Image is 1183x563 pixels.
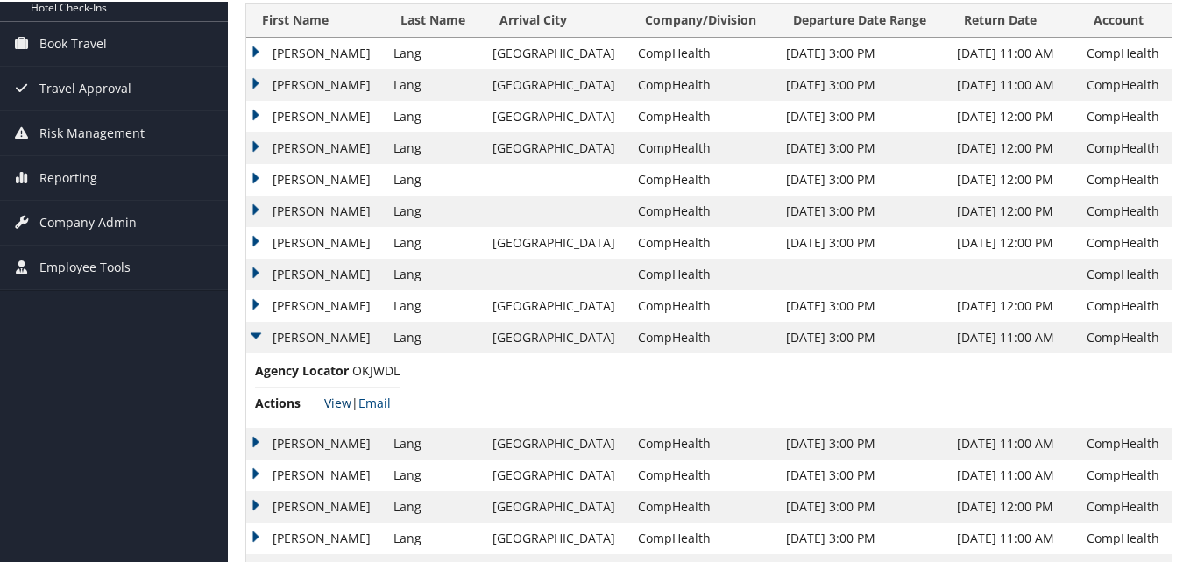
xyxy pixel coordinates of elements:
[629,194,777,225] td: CompHealth
[629,426,777,458] td: CompHealth
[948,2,1078,36] th: Return Date: activate to sort column ascending
[358,393,391,410] a: Email
[385,99,485,131] td: Lang
[777,225,948,257] td: [DATE] 3:00 PM
[948,68,1078,99] td: [DATE] 11:00 AM
[629,489,777,521] td: CompHealth
[385,426,485,458] td: Lang
[777,2,948,36] th: Departure Date Range: activate to sort column ascending
[246,458,385,489] td: [PERSON_NAME]
[385,320,485,352] td: Lang
[629,320,777,352] td: CompHealth
[385,458,485,489] td: Lang
[39,199,137,243] span: Company Admin
[948,320,1078,352] td: [DATE] 11:00 AM
[1078,68,1172,99] td: CompHealth
[629,521,777,552] td: CompHealth
[948,426,1078,458] td: [DATE] 11:00 AM
[485,36,630,68] td: [GEOGRAPHIC_DATA]
[948,289,1078,320] td: [DATE] 12:00 PM
[385,489,485,521] td: Lang
[1078,162,1172,194] td: CompHealth
[385,2,485,36] th: Last Name: activate to sort column ascending
[39,244,131,288] span: Employee Tools
[246,320,385,352] td: [PERSON_NAME]
[629,131,777,162] td: CompHealth
[485,458,630,489] td: [GEOGRAPHIC_DATA]
[485,426,630,458] td: [GEOGRAPHIC_DATA]
[1078,458,1172,489] td: CompHealth
[485,489,630,521] td: [GEOGRAPHIC_DATA]
[1078,521,1172,552] td: CompHealth
[777,99,948,131] td: [DATE] 3:00 PM
[948,489,1078,521] td: [DATE] 12:00 PM
[385,225,485,257] td: Lang
[629,68,777,99] td: CompHealth
[1078,2,1172,36] th: Account: activate to sort column ascending
[1078,131,1172,162] td: CompHealth
[1078,194,1172,225] td: CompHealth
[385,289,485,320] td: Lang
[1078,257,1172,289] td: CompHealth
[777,320,948,352] td: [DATE] 3:00 PM
[246,289,385,320] td: [PERSON_NAME]
[948,194,1078,225] td: [DATE] 12:00 PM
[629,99,777,131] td: CompHealth
[246,99,385,131] td: [PERSON_NAME]
[246,36,385,68] td: [PERSON_NAME]
[777,289,948,320] td: [DATE] 3:00 PM
[246,2,385,36] th: First Name: activate to sort column descending
[39,154,97,198] span: Reporting
[1078,489,1172,521] td: CompHealth
[777,458,948,489] td: [DATE] 3:00 PM
[1078,320,1172,352] td: CompHealth
[485,131,630,162] td: [GEOGRAPHIC_DATA]
[485,2,630,36] th: Arrival City: activate to sort column ascending
[1078,289,1172,320] td: CompHealth
[39,20,107,64] span: Book Travel
[246,162,385,194] td: [PERSON_NAME]
[1078,99,1172,131] td: CompHealth
[1078,36,1172,68] td: CompHealth
[777,131,948,162] td: [DATE] 3:00 PM
[948,225,1078,257] td: [DATE] 12:00 PM
[629,257,777,289] td: CompHealth
[948,521,1078,552] td: [DATE] 11:00 AM
[385,194,485,225] td: Lang
[948,458,1078,489] td: [DATE] 11:00 AM
[485,320,630,352] td: [GEOGRAPHIC_DATA]
[255,392,321,411] span: Actions
[246,257,385,289] td: [PERSON_NAME]
[39,65,131,109] span: Travel Approval
[385,131,485,162] td: Lang
[948,162,1078,194] td: [DATE] 12:00 PM
[777,36,948,68] td: [DATE] 3:00 PM
[385,521,485,552] td: Lang
[948,131,1078,162] td: [DATE] 12:00 PM
[629,36,777,68] td: CompHealth
[777,521,948,552] td: [DATE] 3:00 PM
[948,99,1078,131] td: [DATE] 12:00 PM
[1078,225,1172,257] td: CompHealth
[777,426,948,458] td: [DATE] 3:00 PM
[485,68,630,99] td: [GEOGRAPHIC_DATA]
[777,489,948,521] td: [DATE] 3:00 PM
[246,131,385,162] td: [PERSON_NAME]
[777,194,948,225] td: [DATE] 3:00 PM
[246,194,385,225] td: [PERSON_NAME]
[777,68,948,99] td: [DATE] 3:00 PM
[948,36,1078,68] td: [DATE] 11:00 AM
[629,162,777,194] td: CompHealth
[246,426,385,458] td: [PERSON_NAME]
[246,521,385,552] td: [PERSON_NAME]
[352,360,400,377] span: OKJWDL
[246,68,385,99] td: [PERSON_NAME]
[246,225,385,257] td: [PERSON_NAME]
[39,110,145,153] span: Risk Management
[246,489,385,521] td: [PERSON_NAME]
[629,458,777,489] td: CompHealth
[385,36,485,68] td: Lang
[485,99,630,131] td: [GEOGRAPHIC_DATA]
[629,2,777,36] th: Company/Division
[385,68,485,99] td: Lang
